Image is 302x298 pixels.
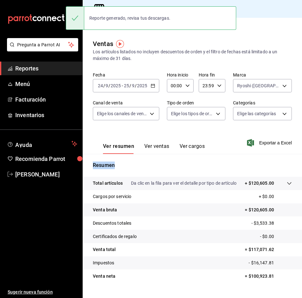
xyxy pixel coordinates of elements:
div: Ventas [93,39,113,49]
p: Impuestos [93,260,114,266]
label: Canal de venta [93,101,159,105]
p: Cargos por servicio [93,193,132,200]
span: / [135,83,137,88]
p: - $16,147.81 [249,260,292,266]
span: Elige los canales de venta [97,110,148,117]
input: -- [105,83,108,88]
input: -- [124,83,129,88]
p: Venta neta [93,273,115,280]
span: Elige las categorías [237,110,276,117]
p: Resumen [93,162,292,169]
p: = $100,923.81 [245,273,292,280]
input: ---- [137,83,148,88]
input: ---- [110,83,121,88]
label: Hora inicio [167,73,194,77]
p: + $120,605.00 [245,180,274,187]
button: Exportar a Excel [248,139,292,147]
p: - $0.00 [260,233,292,240]
span: Recomienda Parrot [15,155,77,163]
label: Tipo de orden [167,101,226,105]
div: Reporte generado, revisa tus descargas. [84,11,175,25]
span: Reportes [15,64,77,73]
div: navigation tabs [103,143,205,154]
label: Categorías [233,101,292,105]
p: - $3,533.38 [251,220,292,227]
p: Venta bruta [93,207,117,213]
span: / [129,83,131,88]
span: / [108,83,110,88]
button: Pregunta a Parrot AI [7,38,78,51]
input: -- [98,83,103,88]
p: Da clic en la fila para ver el detalle por tipo de artículo [131,180,237,187]
span: Ayuda [15,140,69,148]
label: Hora fin [199,73,225,77]
button: Ver ventas [144,143,169,154]
label: Fecha [93,73,159,77]
button: Ver cargos [180,143,205,154]
span: Menú [15,80,77,88]
span: Facturación [15,95,77,104]
span: Ryoshi ([GEOGRAPHIC_DATA]) [237,83,280,89]
p: Venta total [93,246,116,253]
span: [PERSON_NAME] [15,170,77,179]
span: - [122,83,123,88]
p: + $0.00 [259,193,292,200]
label: Marca [233,73,292,77]
p: = $117,071.62 [245,246,292,253]
div: Los artículos listados no incluyen descuentos de orden y el filtro de fechas está limitado a un m... [93,49,292,62]
span: Inventarios [15,111,77,119]
span: Elige los tipos de orden [171,110,214,117]
span: Pregunta a Parrot AI [17,42,68,48]
img: Tooltip marker [116,40,124,48]
p: Total artículos [93,180,123,187]
span: / [103,83,105,88]
a: Pregunta a Parrot AI [4,46,78,53]
p: Descuentos totales [93,220,131,227]
input: -- [132,83,135,88]
p: Certificados de regalo [93,233,137,240]
button: Ver resumen [103,143,134,154]
p: = $120,605.00 [245,207,292,213]
span: Sugerir nueva función [8,289,77,295]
